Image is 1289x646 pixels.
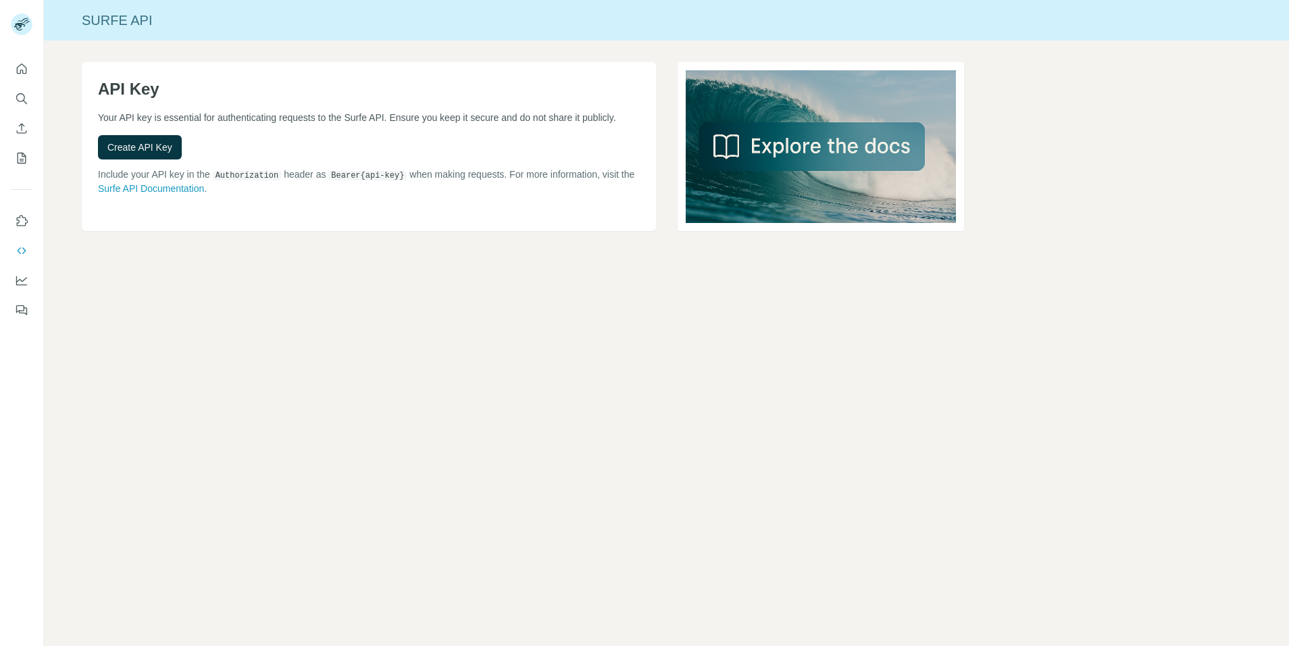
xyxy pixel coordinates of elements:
p: Include your API key in the header as when making requests. For more information, visit the . [98,168,640,195]
p: Your API key is essential for authenticating requests to the Surfe API. Ensure you keep it secure... [98,111,640,124]
button: Enrich CSV [11,116,32,141]
span: Create API Key [107,141,172,154]
button: Use Surfe on LinkedIn [11,209,32,233]
button: Dashboard [11,268,32,293]
code: Authorization [213,171,282,180]
h1: API Key [98,78,640,100]
div: Surfe API [44,11,1289,30]
button: Use Surfe API [11,239,32,263]
button: Search [11,86,32,111]
code: Bearer {api-key} [328,171,407,180]
button: My lists [11,146,32,170]
a: Surfe API Documentation [98,183,204,194]
button: Quick start [11,57,32,81]
button: Create API Key [98,135,182,159]
button: Feedback [11,298,32,322]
